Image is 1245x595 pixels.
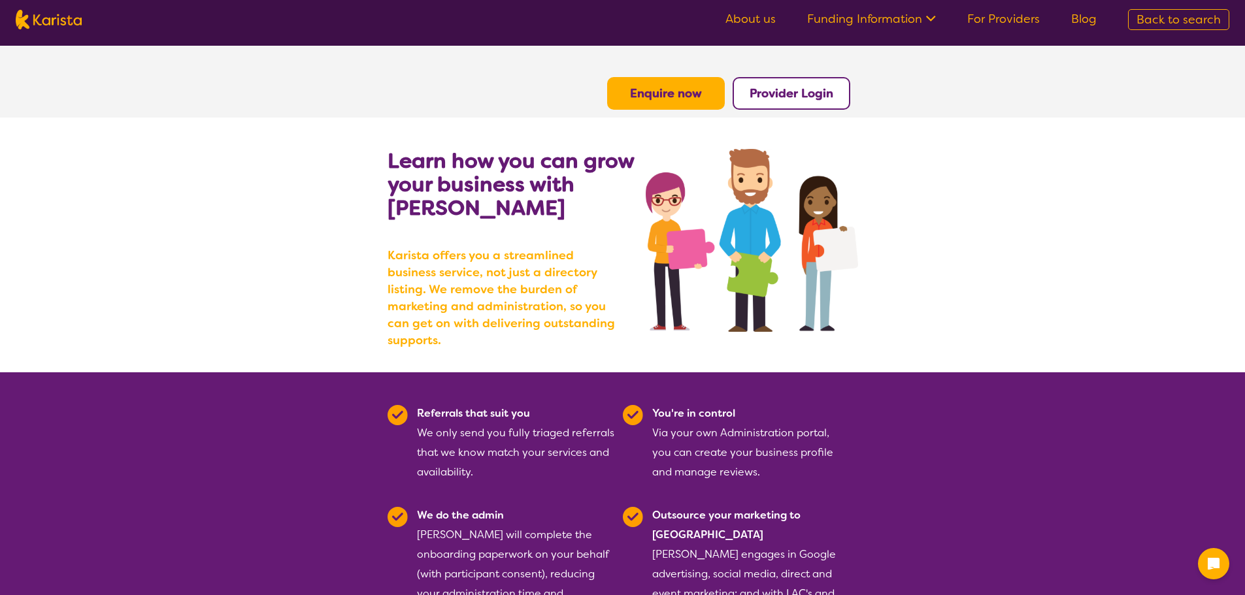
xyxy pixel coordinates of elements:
[417,508,504,522] b: We do the admin
[807,11,936,27] a: Funding Information
[388,507,408,527] img: Tick
[1137,12,1221,27] span: Back to search
[652,508,801,541] b: Outsource your marketing to [GEOGRAPHIC_DATA]
[623,507,643,527] img: Tick
[646,149,857,332] img: grow your business with Karista
[16,10,82,29] img: Karista logo
[967,11,1040,27] a: For Providers
[417,404,615,482] div: We only send you fully triaged referrals that we know match your services and availability.
[623,405,643,425] img: Tick
[1071,11,1097,27] a: Blog
[750,86,833,101] a: Provider Login
[607,77,725,110] button: Enquire now
[725,11,776,27] a: About us
[733,77,850,110] button: Provider Login
[388,147,634,221] b: Learn how you can grow your business with [PERSON_NAME]
[1128,9,1229,30] a: Back to search
[652,404,850,482] div: Via your own Administration portal, you can create your business profile and manage reviews.
[388,405,408,425] img: Tick
[417,406,530,420] b: Referrals that suit you
[630,86,702,101] a: Enquire now
[652,406,735,420] b: You're in control
[388,247,623,349] b: Karista offers you a streamlined business service, not just a directory listing. We remove the bu...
